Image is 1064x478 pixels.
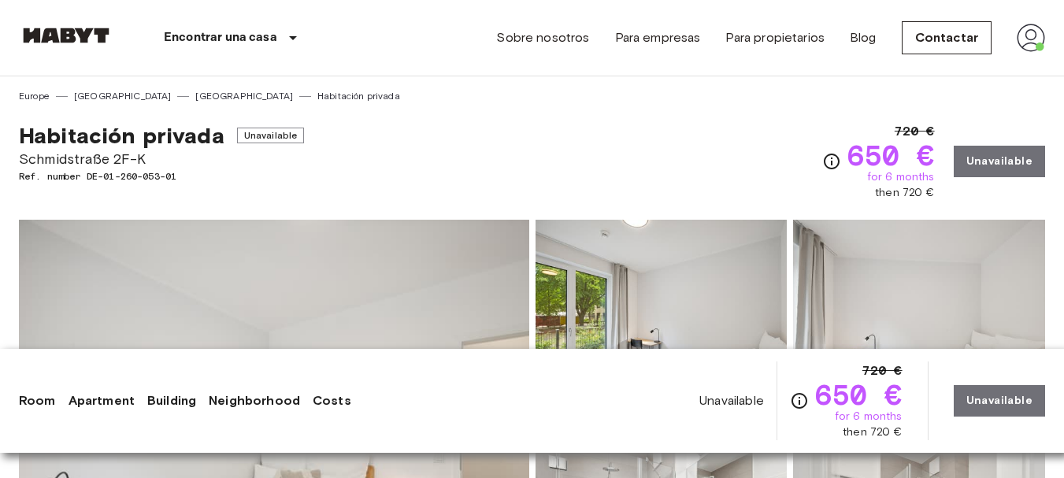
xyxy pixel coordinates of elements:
a: Room [19,391,56,410]
a: Neighborhood [209,391,300,410]
a: Blog [850,28,877,47]
p: Encontrar una casa [164,28,277,47]
span: 720 € [895,122,935,141]
a: Building [147,391,196,410]
span: 650 € [815,380,903,409]
svg: Check cost overview for full price breakdown. Please note that discounts apply to new joiners onl... [822,152,841,171]
span: for 6 months [835,409,903,424]
a: Apartment [69,391,135,410]
span: then 720 € [875,185,935,201]
img: avatar [1017,24,1045,52]
span: Schmidstraße 2F-K [19,149,304,169]
img: Picture of unit DE-01-260-053-01 [793,220,1045,426]
span: Unavailable [237,128,305,143]
a: Para propietarios [725,28,825,47]
a: Habitación privada [317,89,400,103]
a: [GEOGRAPHIC_DATA] [74,89,172,103]
a: Sobre nosotros [496,28,589,47]
img: Habyt [19,28,113,43]
span: Ref. number DE-01-260-053-01 [19,169,304,183]
a: Costs [313,391,351,410]
span: Unavailable [699,392,764,409]
a: Europe [19,89,50,103]
span: 720 € [862,361,903,380]
svg: Check cost overview for full price breakdown. Please note that discounts apply to new joiners onl... [790,391,809,410]
span: for 6 months [867,169,935,185]
a: Para empresas [615,28,701,47]
a: Contactar [902,21,992,54]
a: [GEOGRAPHIC_DATA] [195,89,293,103]
span: 650 € [847,141,935,169]
img: Picture of unit DE-01-260-053-01 [536,220,788,426]
span: Habitación privada [19,122,224,149]
span: then 720 € [843,424,903,440]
